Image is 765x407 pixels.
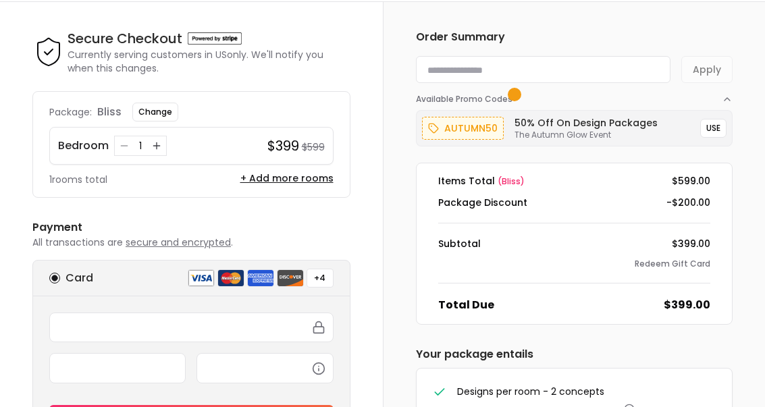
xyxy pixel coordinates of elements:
p: All transactions are . [32,236,350,249]
span: ( bliss ) [498,175,525,187]
button: Decrease quantity for Bedroom [117,139,131,153]
iframe: Secure CVC input frame [205,362,324,374]
button: Change [132,103,178,121]
img: visa [188,269,215,287]
iframe: Secure card number input frame [58,321,325,333]
dd: $599.00 [672,174,710,188]
h6: 50% Off on Design Packages [515,116,658,130]
h6: Your package entails [416,346,733,362]
h4: Secure Checkout [68,29,182,48]
dd: -$200.00 [666,196,710,209]
p: The Autumn Glow Event [515,130,658,140]
iframe: Secure expiration date input frame [58,362,177,374]
h6: Payment [32,219,350,236]
dt: Package Discount [438,196,527,209]
dd: $399.00 [664,297,710,313]
dd: $399.00 [672,237,710,250]
h4: $399 [267,136,299,155]
button: USE [700,119,727,138]
button: Redeem Gift Card [635,259,710,269]
p: Package: [49,105,92,119]
h6: Card [65,270,93,286]
small: $599 [302,140,325,154]
dt: Total Due [438,297,494,313]
span: Available Promo Codes [416,94,517,105]
p: autumn50 [444,120,498,136]
h6: Order Summary [416,29,733,45]
p: Currently serving customers in US only. We'll notify you when this changes. [68,48,350,75]
img: american express [247,269,274,287]
button: +4 [307,269,334,288]
p: bliss [97,104,122,120]
img: Powered by stripe [188,32,242,45]
p: Bedroom [58,138,109,154]
div: 1 [134,139,147,153]
span: Designs per room - 2 concepts [457,385,604,398]
button: + Add more rooms [240,171,334,185]
img: mastercard [217,269,244,287]
div: Available Promo Codes [416,105,733,146]
img: discover [277,269,304,287]
button: Increase quantity for Bedroom [150,139,163,153]
button: Available Promo Codes [416,83,733,105]
dt: Subtotal [438,237,481,250]
p: 1 rooms total [49,173,107,186]
span: secure and encrypted [126,236,231,249]
dt: Items Total [438,174,525,188]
